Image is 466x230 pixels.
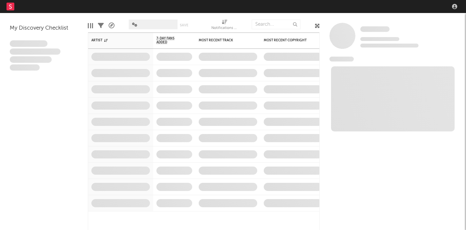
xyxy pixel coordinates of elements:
span: Praesent ac interdum [10,56,52,63]
div: Most Recent Track [199,38,247,42]
div: Artist [91,38,140,42]
span: Some Artist [360,26,390,32]
a: Some Artist [360,26,390,33]
span: 0 fans last week [360,44,419,47]
div: Edit Columns [88,16,93,35]
span: Lorem ipsum dolor [10,40,47,47]
div: My Discovery Checklist [10,24,78,32]
span: Tracking Since: [DATE] [360,37,399,41]
div: Filters [98,16,104,35]
div: Notifications (Artist) [211,16,237,35]
span: Integer aliquet in purus et [10,48,60,55]
button: Save [180,23,188,27]
input: Search... [252,20,300,29]
div: Notifications (Artist) [211,24,237,32]
span: Aliquam viverra [10,64,40,71]
div: A&R Pipeline [109,16,114,35]
span: 7-Day Fans Added [156,36,182,44]
div: Most Recent Copyright [264,38,313,42]
span: News Feed [329,57,354,61]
